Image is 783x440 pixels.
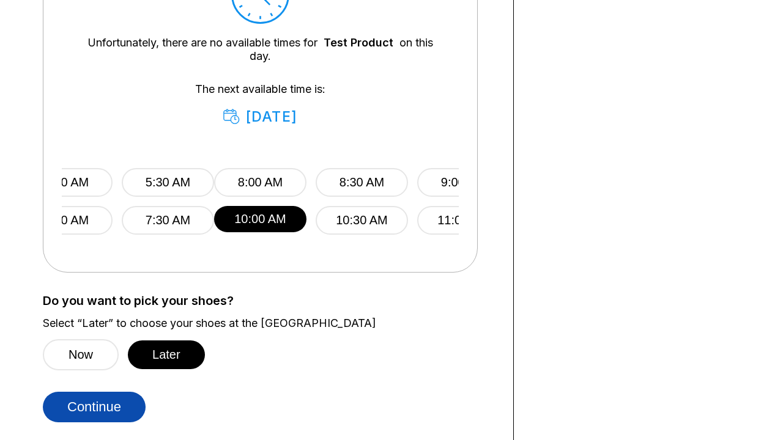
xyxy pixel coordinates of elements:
button: 7:30 AM [122,206,214,235]
button: 10:00 AM [214,206,306,232]
div: The next available time is: [80,82,440,125]
div: Unfortunately, there are no available times for on this day. [80,36,440,63]
button: Later [128,340,205,369]
button: Now [43,339,119,370]
button: 5:30 AM [122,168,214,197]
button: 11:00 AM [417,206,510,235]
button: 8:00 AM [214,168,306,197]
a: Test Product [324,36,393,49]
button: 5:00 AM [20,168,113,197]
label: Do you want to pick your shoes? [43,294,495,307]
div: [DATE] [223,108,297,125]
button: Continue [43,392,146,422]
button: 8:30 AM [316,168,408,197]
button: 7:00 AM [20,206,113,235]
label: Select “Later” to choose your shoes at the [GEOGRAPHIC_DATA] [43,317,495,330]
button: 10:30 AM [316,206,408,235]
button: 9:00 AM [417,168,510,197]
